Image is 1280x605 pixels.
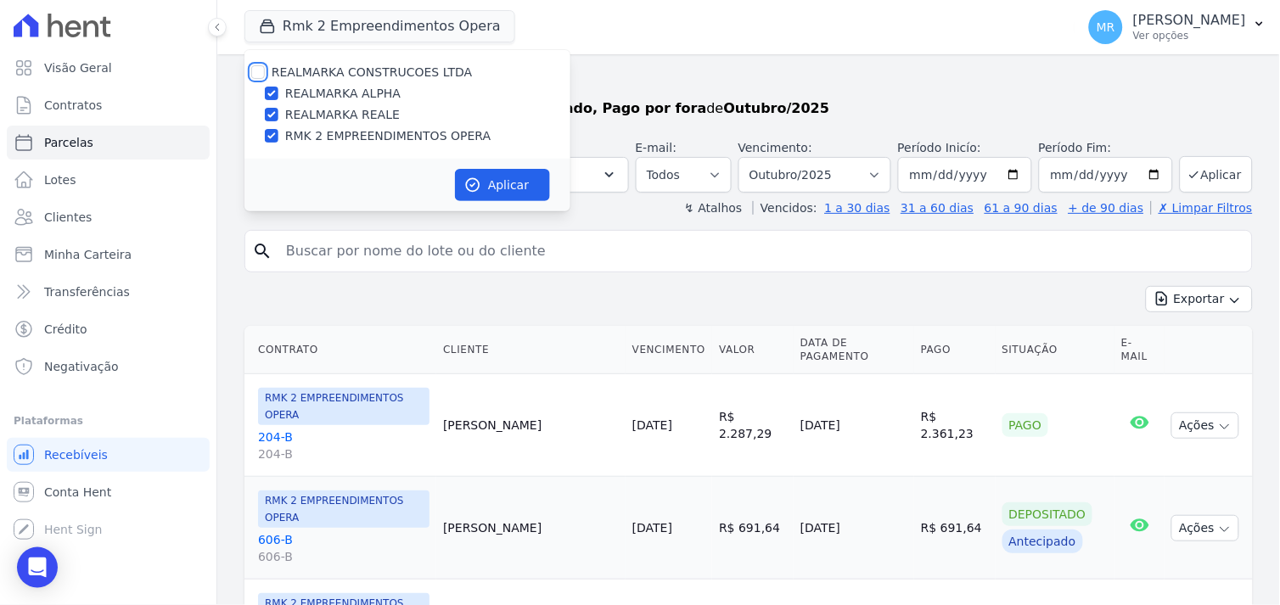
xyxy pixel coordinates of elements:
th: Contrato [244,326,436,374]
p: Ver opções [1133,29,1246,42]
a: + de 90 dias [1069,201,1144,215]
a: 1 a 30 dias [825,201,890,215]
a: Recebíveis [7,438,210,472]
td: R$ 2.361,23 [914,374,996,477]
th: E-mail [1114,326,1165,374]
span: Visão Geral [44,59,112,76]
span: Transferências [44,283,130,300]
label: Período Fim: [1039,139,1173,157]
th: Valor [712,326,794,374]
span: Clientes [44,209,92,226]
strong: Outubro/2025 [724,100,830,116]
h2: Parcelas [244,68,1253,98]
td: [PERSON_NAME] [436,477,626,580]
button: Exportar [1146,286,1253,312]
a: 61 a 90 dias [985,201,1058,215]
a: 606-B606-B [258,531,429,565]
label: E-mail: [636,141,677,154]
span: Minha Carteira [44,246,132,263]
i: search [252,241,272,261]
span: RMK 2 EMPREENDIMENTOS OPERA [258,388,429,425]
div: Open Intercom Messenger [17,547,58,588]
span: Lotes [44,171,76,188]
a: Crédito [7,312,210,346]
th: Pago [914,326,996,374]
button: Rmk 2 Empreendimentos Opera [244,10,515,42]
a: Negativação [7,350,210,384]
span: MR [1097,21,1115,33]
span: Conta Hent [44,484,111,501]
td: [DATE] [794,477,914,580]
span: Contratos [44,97,102,114]
a: Contratos [7,88,210,122]
a: Visão Geral [7,51,210,85]
a: Parcelas [7,126,210,160]
td: R$ 2.287,29 [712,374,794,477]
td: R$ 691,64 [712,477,794,580]
label: RMK 2 EMPREENDIMENTOS OPERA [285,127,491,145]
td: [DATE] [794,374,914,477]
label: REALMARKA ALPHA [285,85,401,103]
span: Recebíveis [44,446,108,463]
label: REALMARKA CONSTRUCOES LTDA [272,65,473,79]
th: Data de Pagamento [794,326,914,374]
a: Conta Hent [7,475,210,509]
span: 204-B [258,445,429,462]
a: 204-B204-B [258,429,429,462]
a: [DATE] [632,418,672,432]
span: 606-B [258,548,429,565]
button: Ações [1171,412,1239,439]
label: Vencidos: [753,201,817,215]
label: REALMARKA REALE [285,106,400,124]
div: Pago [1002,413,1049,437]
button: Aplicar [455,169,550,201]
div: Depositado [1002,502,1093,526]
a: 31 a 60 dias [901,201,974,215]
th: Cliente [436,326,626,374]
a: Clientes [7,200,210,234]
span: Negativação [44,358,119,375]
label: Período Inicío: [898,141,981,154]
th: Vencimento [626,326,712,374]
td: R$ 691,64 [914,477,996,580]
label: Vencimento: [738,141,812,154]
a: Minha Carteira [7,238,210,272]
button: MR [PERSON_NAME] Ver opções [1075,3,1280,51]
button: Ações [1171,515,1239,541]
div: Plataformas [14,411,203,431]
th: Situação [996,326,1115,374]
td: [PERSON_NAME] [436,374,626,477]
a: Lotes [7,163,210,197]
a: [DATE] [632,521,672,535]
button: Aplicar [1180,156,1253,193]
span: RMK 2 EMPREENDIMENTOS OPERA [258,490,429,528]
span: Parcelas [44,134,93,151]
p: [PERSON_NAME] [1133,12,1246,29]
a: Transferências [7,275,210,309]
span: Crédito [44,321,87,338]
div: Antecipado [1002,529,1083,553]
label: ↯ Atalhos [684,201,742,215]
a: ✗ Limpar Filtros [1151,201,1253,215]
input: Buscar por nome do lote ou do cliente [276,234,1245,268]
